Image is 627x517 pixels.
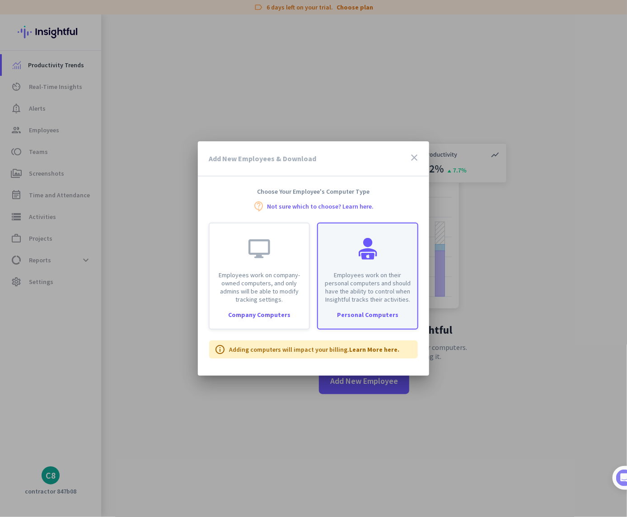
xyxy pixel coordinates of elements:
i: info [215,344,225,355]
i: close [409,152,420,163]
p: Employees work on company-owned computers, and only admins will be able to modify tracking settings. [215,271,304,303]
div: Personal Computers [318,312,417,318]
h3: Add New Employees & Download [209,155,316,162]
div: Company Computers [210,312,309,318]
a: Not sure which to choose? Learn here. [267,203,374,210]
i: contact_support [253,201,264,212]
a: Learn More here. [349,345,399,354]
p: Adding computers will impact your billing. [229,345,399,354]
p: Employees work on their personal computers and should have the ability to control when Insightful... [323,271,412,303]
h4: Choose Your Employee's Computer Type [198,187,429,196]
